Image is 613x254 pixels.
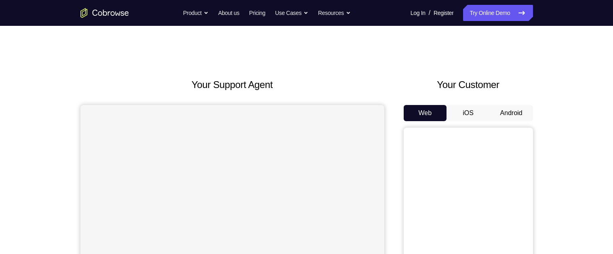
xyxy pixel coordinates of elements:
h2: Your Customer [404,78,533,92]
a: Register [434,5,453,21]
a: Pricing [249,5,265,21]
h2: Your Support Agent [80,78,384,92]
button: Web [404,105,447,121]
button: Resources [318,5,351,21]
span: / [429,8,430,18]
button: Product [183,5,209,21]
button: Use Cases [275,5,308,21]
button: iOS [447,105,490,121]
button: Android [490,105,533,121]
a: Go to the home page [80,8,129,18]
a: About us [218,5,239,21]
a: Log In [411,5,426,21]
a: Try Online Demo [463,5,533,21]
